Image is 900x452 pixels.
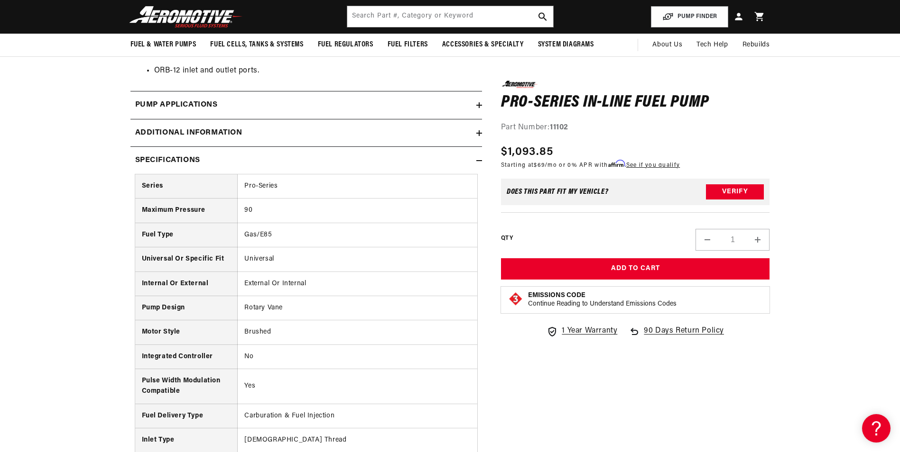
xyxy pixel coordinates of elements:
div: Does This part fit My vehicle? [507,188,609,196]
a: See if you qualify - Learn more about Affirm Financing (opens in modal) [626,162,680,168]
span: Fuel Filters [388,40,428,50]
th: Motor Style [135,320,238,344]
label: QTY [501,235,513,243]
td: Universal [238,247,477,271]
td: 90 [238,199,477,223]
input: Search by Part Number, Category or Keyword [347,6,553,27]
summary: Specifications [130,147,482,174]
span: 1 Year Warranty [562,325,617,337]
button: Add to Cart [501,258,770,280]
span: Fuel Cells, Tanks & Systems [210,40,303,50]
span: Fuel & Water Pumps [130,40,196,50]
th: Fuel Type [135,223,238,247]
summary: System Diagrams [531,34,601,56]
td: Brushed [238,320,477,344]
img: Emissions code [508,291,523,307]
th: Universal Or Specific Fit [135,247,238,271]
summary: Fuel Regulators [311,34,380,56]
h2: Additional information [135,127,242,139]
td: External Or Internal [238,271,477,296]
button: Emissions CodeContinue Reading to Understand Emissions Codes [528,291,677,308]
td: Rotary Vane [238,296,477,320]
summary: Fuel Cells, Tanks & Systems [203,34,310,56]
th: Pump Design [135,296,238,320]
img: Aeromotive [127,6,245,28]
th: Pulse Width Modulation Compatible [135,369,238,404]
h1: Pro-Series In-Line Fuel Pump [501,95,770,110]
summary: Rebuilds [735,34,777,56]
div: Part Number: [501,122,770,134]
a: 1 Year Warranty [547,325,617,337]
th: Series [135,174,238,199]
td: No [238,344,477,369]
td: Pro-Series [238,174,477,199]
button: Verify [706,184,764,199]
button: PUMP FINDER [651,6,728,27]
summary: Accessories & Specialty [435,34,531,56]
td: Carburation & Fuel Injection [238,404,477,428]
span: About Us [652,41,682,48]
span: Accessories & Specialty [442,40,524,50]
strong: 11102 [550,124,568,131]
th: Fuel Delivery Type [135,404,238,428]
span: Affirm [608,160,625,167]
summary: Additional information [130,119,482,147]
th: Integrated Controller [135,344,238,369]
strong: Emissions Code [528,292,585,299]
span: Rebuilds [742,40,770,50]
span: Fuel Regulators [318,40,373,50]
p: Continue Reading to Understand Emissions Codes [528,300,677,308]
summary: Pump Applications [130,91,482,119]
td: Gas/E85 [238,223,477,247]
summary: Fuel & Water Pumps [123,34,204,56]
span: $1,093.85 [501,143,554,160]
span: $69 [534,162,545,168]
summary: Tech Help [689,34,735,56]
span: Tech Help [696,40,728,50]
button: search button [532,6,553,27]
li: ORB-12 inlet and outlet ports. [154,65,477,77]
h2: Pump Applications [135,99,218,111]
a: About Us [645,34,689,56]
span: 90 Days Return Policy [644,325,724,347]
td: Yes [238,369,477,404]
span: System Diagrams [538,40,594,50]
p: Starting at /mo or 0% APR with . [501,160,680,169]
summary: Fuel Filters [380,34,435,56]
h2: Specifications [135,154,200,167]
th: Maximum Pressure [135,199,238,223]
th: Internal Or External [135,271,238,296]
a: 90 Days Return Policy [629,325,724,347]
